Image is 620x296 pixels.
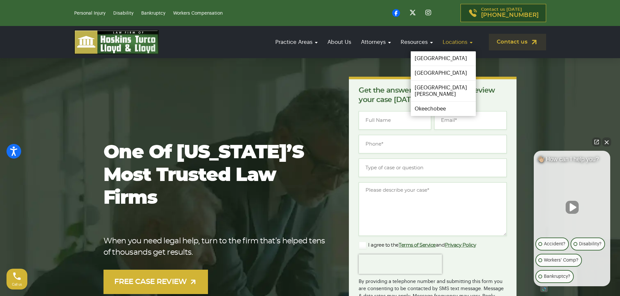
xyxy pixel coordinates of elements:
[411,66,476,80] a: [GEOGRAPHIC_DATA]
[272,33,321,51] a: Practice Areas
[544,273,570,280] p: Bankruptcy?
[481,12,539,19] span: [PHONE_NUMBER]
[439,33,476,51] a: Locations
[461,4,546,22] a: Contact us [DATE][PHONE_NUMBER]
[602,137,611,147] button: Close Intaker Chat Widget
[103,270,208,294] a: FREE CASE REVIEW
[324,33,354,51] a: About Us
[74,11,105,16] a: Personal Injury
[411,81,476,101] a: [GEOGRAPHIC_DATA][PERSON_NAME]
[359,135,507,153] input: Phone*
[103,141,328,210] h1: One of [US_STATE]’s most trusted law firms
[579,240,601,248] p: Disability?
[592,137,601,147] a: Open direct chat
[445,243,476,248] a: Privacy Policy
[358,33,394,51] a: Attorneys
[540,286,548,292] a: Open intaker chat
[544,240,565,248] p: Accident?
[566,201,579,214] button: Unmute video
[189,278,197,286] img: arrow-up-right-light.svg
[12,283,22,286] span: Call us
[411,102,476,116] a: Okeechobee
[397,33,436,51] a: Resources
[544,256,578,264] p: Workers' Comp?
[359,159,507,177] input: Type of case or question
[359,241,476,249] label: I agree to the and
[113,11,133,16] a: Disability
[481,7,539,19] p: Contact us [DATE]
[74,30,159,54] img: logo
[359,254,442,274] iframe: reCAPTCHA
[411,51,476,66] a: [GEOGRAPHIC_DATA]
[434,111,507,130] input: Email*
[534,156,610,166] div: 👋🏼 How can I help you?
[141,11,165,16] a: Bankruptcy
[359,111,431,130] input: Full Name
[359,86,507,105] p: Get the answers you need. We’ll review your case [DATE], for free.
[399,243,436,248] a: Terms of Service
[489,34,546,50] a: Contact us
[173,11,223,16] a: Workers Compensation
[103,236,328,258] p: When you need legal help, turn to the firm that’s helped tens of thousands get results.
